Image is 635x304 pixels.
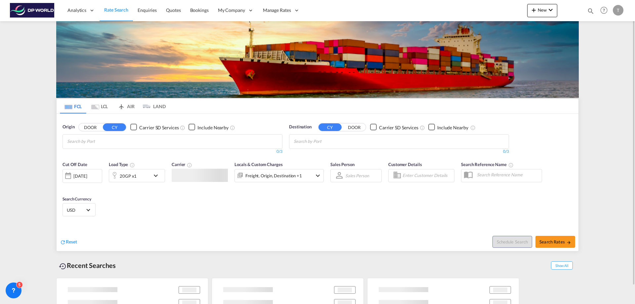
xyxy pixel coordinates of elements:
button: CY [318,123,342,131]
md-icon: icon-arrow-right [567,240,571,245]
div: [DATE] [63,169,102,183]
md-checkbox: Checkbox No Ink [370,124,418,131]
span: Search Rates [539,239,571,244]
button: DOOR [79,123,102,131]
span: Reset [66,239,77,244]
span: Help [598,5,610,16]
img: c08ca190194411f088ed0f3ba295208c.png [10,3,55,18]
md-tab-item: FCL [60,99,86,113]
input: Search Reference Name [474,170,542,180]
md-icon: icon-chevron-down [547,6,555,14]
span: Bookings [190,7,209,13]
md-select: Select Currency: $ USDUnited States Dollar [66,205,92,215]
div: 0/3 [63,149,282,154]
span: Customer Details [388,162,422,167]
md-icon: The selected Trucker/Carrierwill be displayed in the rate results If the rates are from another f... [187,162,192,167]
md-icon: Unchecked: Ignores neighbouring ports when fetching rates.Checked : Includes neighbouring ports w... [230,125,235,130]
md-icon: icon-plus 400-fg [530,6,538,14]
span: Quotes [166,7,181,13]
span: Cut Off Date [63,162,87,167]
div: OriginDOOR CY Checkbox No InkUnchecked: Search for CY (Container Yard) services for all selected ... [57,114,578,251]
span: Carrier [172,162,192,167]
md-checkbox: Checkbox No Ink [428,124,468,131]
div: 20GP x1 [120,171,137,180]
md-tab-item: LCL [86,99,113,113]
button: CY [103,123,126,131]
span: Search Reference Name [461,162,514,167]
div: Freight Origin Destination Factory Stuffingicon-chevron-down [234,169,324,182]
md-chips-wrap: Chips container with autocompletion. Enter the text area, type text to search, and then use the u... [66,135,133,147]
input: Enter Customer Details [402,170,452,180]
span: Sales Person [330,162,355,167]
span: Manage Rates [263,7,291,14]
md-icon: icon-information-outline [130,162,135,167]
md-icon: icon-magnify [587,7,594,15]
span: Show All [551,261,573,270]
span: Locals & Custom Charges [234,162,283,167]
span: USD [67,207,85,213]
span: Destination [289,124,312,130]
md-icon: Your search will be saved by the below given name [508,162,514,167]
div: Include Nearby [437,124,468,131]
div: Recent Searches [56,258,118,273]
span: Search Currency [63,196,91,201]
md-tab-item: AIR [113,99,139,113]
md-datepicker: Select [63,182,67,191]
span: Enquiries [138,7,157,13]
span: Rate Search [104,7,128,13]
md-pagination-wrapper: Use the left and right arrow keys to navigate between tabs [60,99,166,113]
span: Load Type [109,162,135,167]
button: Note: By default Schedule search will only considerorigin ports, destination ports and cut off da... [492,236,532,248]
div: Include Nearby [197,124,229,131]
span: Analytics [67,7,86,14]
md-icon: Unchecked: Search for CY (Container Yard) services for all selected carriers.Checked : Search for... [180,125,185,130]
md-icon: icon-refresh [60,239,66,245]
md-checkbox: Checkbox No Ink [189,124,229,131]
div: Carrier SD Services [139,124,179,131]
div: [DATE] [73,173,87,179]
div: icon-magnify [587,7,594,17]
span: My Company [218,7,245,14]
md-chips-wrap: Chips container with autocompletion. Enter the text area, type text to search, and then use the u... [293,135,359,147]
button: icon-plus 400-fgNewicon-chevron-down [527,4,557,17]
div: T [613,5,623,16]
input: Chips input. [294,136,357,147]
div: Carrier SD Services [379,124,418,131]
md-icon: icon-backup-restore [59,262,67,270]
md-icon: Unchecked: Search for CY (Container Yard) services for all selected carriers.Checked : Search for... [420,125,425,130]
md-icon: icon-chevron-down [152,171,163,179]
div: 0/3 [289,149,509,154]
div: Help [598,5,613,17]
button: DOOR [343,123,366,131]
md-icon: Unchecked: Ignores neighbouring ports when fetching rates.Checked : Includes neighbouring ports w... [470,125,476,130]
span: New [530,7,555,13]
md-icon: icon-chevron-down [314,171,322,179]
md-select: Sales Person [345,171,370,180]
div: Freight Origin Destination Factory Stuffing [245,171,302,180]
img: LCL+%26+FCL+BACKGROUND.png [56,21,579,98]
span: Origin [63,124,74,130]
md-tab-item: LAND [139,99,166,113]
div: icon-refreshReset [60,239,77,246]
md-icon: icon-airplane [117,103,125,108]
input: Chips input. [67,136,130,147]
button: Search Ratesicon-arrow-right [535,236,575,248]
md-checkbox: Checkbox No Ink [130,124,179,131]
div: 20GP x1icon-chevron-down [109,169,165,182]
